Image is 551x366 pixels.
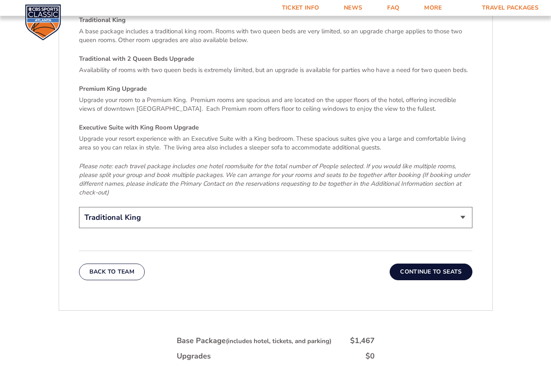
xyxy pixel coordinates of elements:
[79,27,472,45] p: A base package includes a traditional king room. Rooms with two queen beds are very limited, so a...
[79,66,472,75] p: Availability of rooms with two queen beds is extremely limited, but an upgrade is available for p...
[366,351,375,361] div: $0
[79,55,472,63] h4: Traditional with 2 Queen Beds Upgrade
[79,85,472,93] h4: Premium King Upgrade
[79,123,472,132] h4: Executive Suite with King Room Upgrade
[79,162,470,197] em: Please note: each travel package includes one hotel room/suite for the total number of People sel...
[79,264,145,280] button: Back To Team
[350,336,375,346] div: $1,467
[79,96,472,113] p: Upgrade your room to a Premium King. Premium rooms are spacious and are located on the upper floo...
[79,16,472,25] h4: Traditional King
[177,336,331,346] div: Base Package
[25,4,61,40] img: CBS Sports Classic
[177,351,211,361] div: Upgrades
[79,134,472,152] p: Upgrade your resort experience with an Executive Suite with a King bedroom. These spacious suites...
[390,264,472,280] button: Continue To Seats
[226,337,331,345] small: (includes hotel, tickets, and parking)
